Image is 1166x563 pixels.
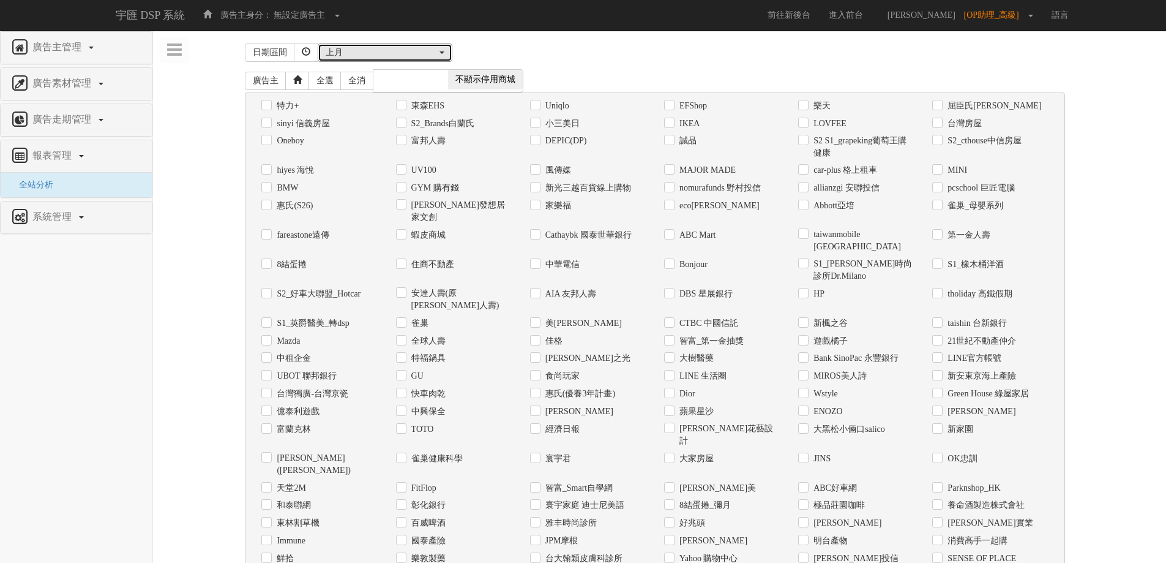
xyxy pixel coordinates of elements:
label: 特福鍋具 [408,352,446,365]
a: 全選 [308,72,342,90]
label: 和泰聯網 [274,499,311,512]
label: 智富_第一金抽獎 [676,335,744,347]
label: [PERSON_NAME]發想居家文創 [408,199,512,224]
label: 好兆頭 [676,517,705,529]
label: 彰化銀行 [408,499,446,512]
label: 21世紀不動產仲介 [944,335,1016,347]
label: 惠氏(優養3年計畫) [542,388,615,400]
label: MAJOR MADE [676,164,736,176]
label: 大家房屋 [676,453,714,465]
label: 8結蛋捲_彌月 [676,499,731,512]
label: [PERSON_NAME] [676,535,747,547]
label: S2_cthouse中信房屋 [944,135,1022,147]
label: eco[PERSON_NAME] [676,200,760,212]
label: ABC Mart [676,229,716,241]
label: car-plus 格上租車 [810,164,877,176]
label: 遊戲橘子 [810,335,848,347]
label: taishin 台新銀行 [944,317,1007,330]
label: DBS 星展銀行 [676,288,733,300]
a: 系統管理 [10,208,143,227]
label: LOVFEE [810,118,846,130]
label: 台灣房屋 [944,118,982,130]
label: IKEA [676,118,700,130]
a: 全消 [340,72,373,90]
label: UV100 [408,164,436,176]
label: 美[PERSON_NAME] [542,317,622,330]
label: S1_橡木桶洋酒 [944,259,1004,271]
span: 廣告主身分： [220,10,272,20]
label: sinyi 信義房屋 [274,118,330,130]
label: 中興保全 [408,406,446,418]
label: 寰宇君 [542,453,571,465]
label: 新光三越百貨線上購物 [542,182,631,194]
label: hiyes 海悅 [274,164,314,176]
a: 報表管理 [10,146,143,166]
label: 億泰利遊戲 [274,406,320,418]
label: [PERSON_NAME]美 [676,482,756,494]
label: MIROS美人詩 [810,370,866,382]
span: 廣告素材管理 [29,78,97,88]
label: 雅丰時尚診所 [542,517,597,529]
label: nomurafunds 野村投信 [676,182,761,194]
label: HP [810,288,824,300]
label: 佳格 [542,335,562,347]
label: taiwanmobile [GEOGRAPHIC_DATA] [810,229,914,253]
span: 不顯示停用商城 [448,70,523,89]
label: [PERSON_NAME]([PERSON_NAME]) [274,452,377,477]
label: Parknshop_HK [944,482,1000,494]
label: Cathaybk 國泰世華銀行 [542,229,632,241]
label: 惠氏(S26) [274,200,313,212]
span: 無設定廣告主 [274,10,325,20]
label: 風傳媒 [542,164,571,176]
label: 消費高手一起購 [944,535,1007,547]
label: Wstyle [810,388,838,400]
label: JINS [810,453,831,465]
label: 雀巢_母嬰系列 [944,200,1003,212]
label: 百威啤酒 [408,517,446,529]
label: S2 S1_grapeking葡萄王購健康 [810,135,914,159]
label: [PERSON_NAME] [810,517,881,529]
label: Mazda [274,335,300,347]
label: 新家園 [944,423,973,436]
label: 第一金人壽 [944,229,990,241]
label: 經濟日報 [542,423,580,436]
label: fareastone遠傳 [274,229,329,241]
label: GU [408,370,424,382]
label: S2_好車大聯盟_Hotcar [274,288,361,300]
label: 屈臣氏[PERSON_NAME] [944,100,1041,112]
label: 中租企金 [274,352,311,365]
a: 廣告走期管理 [10,110,143,130]
label: Immune [274,535,305,547]
label: 國泰產險 [408,535,446,547]
label: 新楓之谷 [810,317,848,330]
label: 新安東京海上產險 [944,370,1016,382]
label: 8結蛋捲 [274,259,307,271]
label: ENOZO [810,406,842,418]
label: 雀巢 [408,317,428,330]
label: CTBC 中國信託 [676,317,738,330]
label: 快車肉乾 [408,388,446,400]
button: 上月 [318,43,452,62]
span: 廣告走期管理 [29,114,97,124]
label: 大樹醫藥 [676,352,714,365]
div: 上月 [326,47,437,59]
span: 廣告主管理 [29,42,88,52]
label: ABC好車網 [810,482,857,494]
label: LINE官方帳號 [944,352,1001,365]
a: 廣告主管理 [10,38,143,58]
label: GYM 購有錢 [408,182,459,194]
label: 富邦人壽 [408,135,446,147]
label: AIA 友邦人壽 [542,288,597,300]
label: Uniqlo [542,100,569,112]
label: 食尚玩家 [542,370,580,382]
label: 富蘭克林 [274,423,311,436]
label: LINE 生活圈 [676,370,727,382]
label: S1_英爵醫美_轉dsp [274,317,349,330]
label: 大黑松小倆口salico [810,423,885,436]
label: BMW [274,182,298,194]
label: FitFlop [408,482,436,494]
a: 全站分析 [10,180,53,189]
label: S2_Brands白蘭氏 [408,118,474,130]
label: UBOT 聯邦銀行 [274,370,336,382]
